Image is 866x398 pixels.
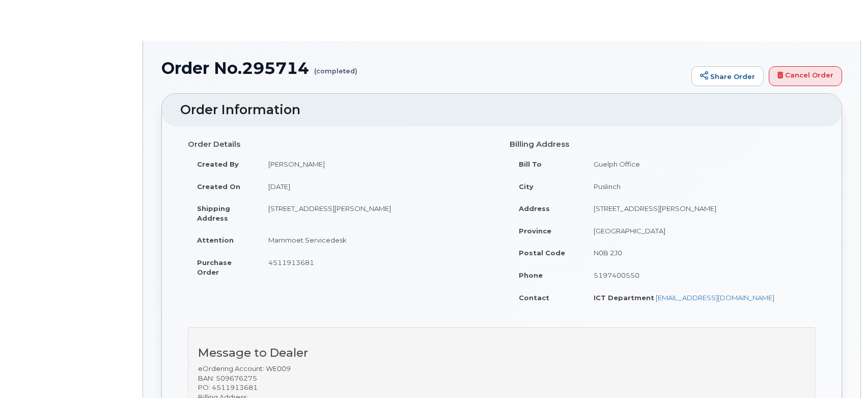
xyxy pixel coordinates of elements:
strong: City [519,182,534,191]
h4: Order Details [188,140,494,149]
span: 4511913681 [268,258,314,267]
strong: Created By [197,160,239,168]
td: [DATE] [259,175,494,198]
strong: Phone [519,271,543,279]
h3: Message to Dealer [198,347,805,359]
h2: Order Information [180,103,823,117]
td: 5197400550 [584,264,816,286]
td: [PERSON_NAME] [259,153,494,175]
td: Puslinch [584,175,816,198]
strong: Postal Code [519,249,565,257]
strong: Created On [197,182,240,191]
td: N0B 2J0 [584,242,816,264]
td: [GEOGRAPHIC_DATA] [584,220,816,242]
h1: Order No.295714 [161,59,686,77]
a: Share Order [691,66,764,87]
strong: Shipping Address [197,204,230,222]
a: Cancel Order [769,66,842,87]
strong: Bill To [519,160,542,168]
h4: Billing Address [510,140,816,149]
strong: Purchase Order [197,258,232,276]
td: Mammoet Servicedesk [259,229,494,251]
strong: Attention [197,236,234,244]
strong: Province [519,227,551,235]
td: [STREET_ADDRESS][PERSON_NAME] [584,197,816,220]
strong: Address [519,204,550,213]
strong: ICT Department [594,294,654,302]
small: (completed) [314,59,357,75]
strong: Contact [519,294,549,302]
td: Guelph Office [584,153,816,175]
a: [EMAIL_ADDRESS][DOMAIN_NAME] [656,294,774,302]
td: [STREET_ADDRESS][PERSON_NAME] [259,197,494,229]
